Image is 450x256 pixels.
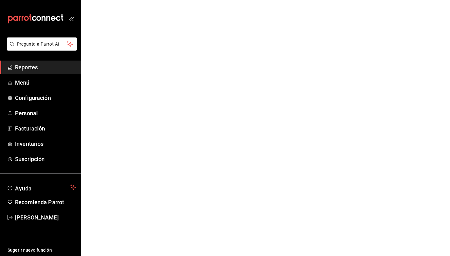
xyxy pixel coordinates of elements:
span: Menú [15,78,76,87]
span: Ayuda [15,184,68,191]
span: Recomienda Parrot [15,198,76,206]
button: open_drawer_menu [69,16,74,21]
span: [PERSON_NAME] [15,213,76,222]
span: Facturación [15,124,76,133]
span: Inventarios [15,140,76,148]
a: Pregunta a Parrot AI [4,45,77,52]
span: Reportes [15,63,76,71]
span: Personal [15,109,76,117]
button: Pregunta a Parrot AI [7,37,77,51]
span: Suscripción [15,155,76,163]
span: Sugerir nueva función [7,247,76,254]
span: Configuración [15,94,76,102]
span: Pregunta a Parrot AI [17,41,67,47]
